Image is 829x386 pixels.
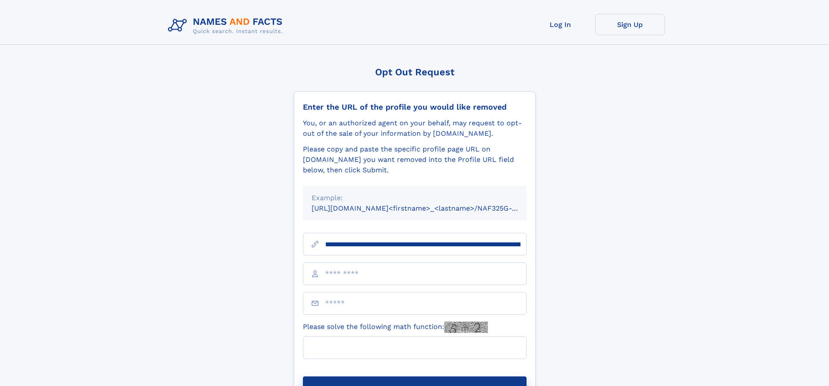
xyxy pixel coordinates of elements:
[303,118,527,139] div: You, or an authorized agent on your behalf, may request to opt-out of the sale of your informatio...
[303,322,488,333] label: Please solve the following math function:
[526,14,595,35] a: Log In
[595,14,665,35] a: Sign Up
[312,204,543,212] small: [URL][DOMAIN_NAME]<firstname>_<lastname>/NAF325G-xxxxxxxx
[164,14,290,37] img: Logo Names and Facts
[312,193,518,203] div: Example:
[294,67,536,77] div: Opt Out Request
[303,144,527,175] div: Please copy and paste the specific profile page URL on [DOMAIN_NAME] you want removed into the Pr...
[303,102,527,112] div: Enter the URL of the profile you would like removed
